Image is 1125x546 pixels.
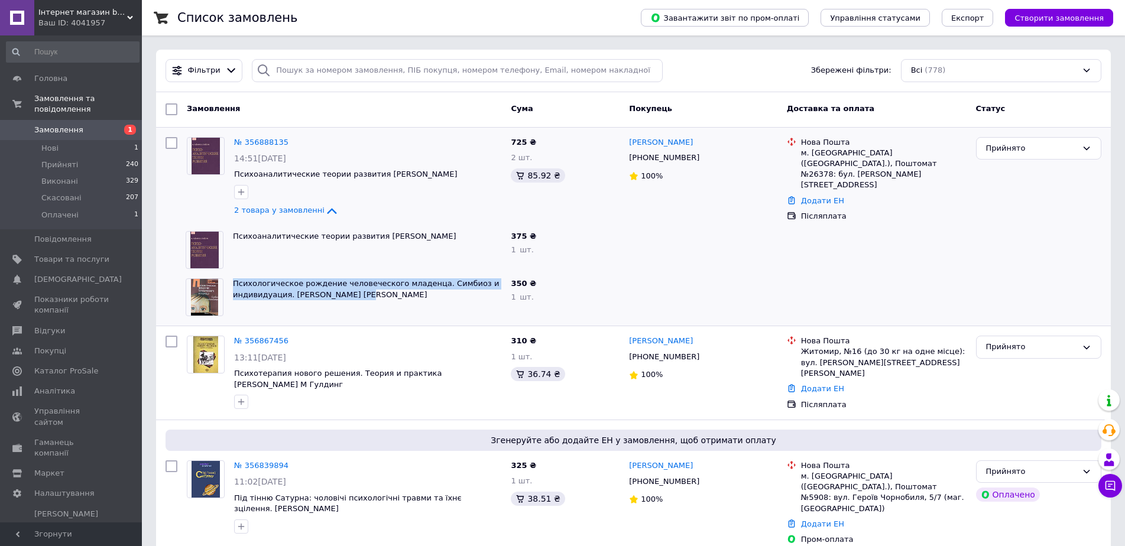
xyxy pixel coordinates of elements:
button: Експорт [942,9,994,27]
span: Інтернет магазин bookshop [38,7,127,18]
span: 240 [126,160,138,170]
span: Прийняті [41,160,78,170]
a: Створити замовлення [993,13,1113,22]
a: № 356888135 [234,138,288,147]
div: Нова Пошта [801,336,967,346]
span: Управління статусами [830,14,920,22]
div: Прийнято [986,142,1077,155]
div: [PHONE_NUMBER] [627,349,702,365]
span: 310 ₴ [511,336,536,345]
div: Нова Пошта [801,137,967,148]
a: Психотерапия нового решения. Теория и практика [PERSON_NAME] М Гулдинг [234,369,442,389]
a: 2 товара у замовленні [234,206,339,214]
a: Додати ЕН [801,196,844,205]
div: [PHONE_NUMBER] [627,150,702,165]
a: Під тінню Сатурна: чоловічі психологічні травми та їхнє зцілення. [PERSON_NAME] [234,493,462,513]
div: Житомир, №16 (до 30 кг на одне місце): вул. [PERSON_NAME][STREET_ADDRESS][PERSON_NAME] [801,346,967,379]
span: Замовлення та повідомлення [34,93,142,115]
span: Статус [976,104,1006,113]
div: Післяплата [801,211,967,222]
span: Збережені фільтри: [811,65,891,76]
span: Доставка та оплата [787,104,874,113]
span: (778) [925,66,945,74]
span: 11:02[DATE] [234,477,286,486]
span: Каталог ProSale [34,366,98,376]
div: 36.74 ₴ [511,367,565,381]
span: Згенеруйте або додайте ЕН у замовлення, щоб отримати оплату [170,434,1097,446]
a: Психоаналитические теории развития [PERSON_NAME] [233,232,456,240]
span: 1 [134,210,138,220]
span: Замовлення [187,104,240,113]
div: 38.51 ₴ [511,492,565,506]
span: 1 шт. [511,292,533,301]
div: Прийнято [986,341,1077,353]
div: Прийнято [986,466,1077,478]
span: 14:51[DATE] [234,154,286,163]
img: Фото товару [190,232,219,268]
input: Пошук [6,41,140,63]
span: Всі [911,65,923,76]
div: Нова Пошта [801,460,967,471]
span: 13:11[DATE] [234,353,286,362]
div: Пром-оплата [801,534,967,545]
span: Налаштування [34,488,95,499]
a: Психологическое рождение человеческого младенца. Симбиоз и индивидуация. [PERSON_NAME] [PERSON_NAME] [233,279,499,299]
button: Створити замовлення [1005,9,1113,27]
a: [PERSON_NAME] [629,460,693,472]
button: Завантажити звіт по пром-оплаті [641,9,809,27]
span: 207 [126,193,138,203]
span: 100% [641,495,663,503]
div: Післяплата [801,399,967,410]
span: 1 шт. [511,476,532,485]
a: [PERSON_NAME] [629,336,693,347]
span: 100% [641,171,663,180]
span: 1 шт. [511,245,533,254]
a: Психоаналитические теории развития [PERSON_NAME] [234,170,458,178]
img: Фото товару [193,336,218,373]
span: 350 ₴ [511,279,536,288]
a: № 356867456 [234,336,288,345]
span: 2 шт. [511,153,532,162]
div: Оплачено [976,487,1040,502]
span: Показники роботи компанії [34,294,109,316]
span: Оплачені [41,210,79,220]
a: Додати ЕН [801,519,844,528]
input: Пошук за номером замовлення, ПІБ покупця, номером телефону, Email, номером накладної [252,59,663,82]
span: Експорт [951,14,984,22]
span: Cума [511,104,533,113]
span: Покупець [629,104,672,113]
span: Товари та послуги [34,254,109,265]
span: Виконані [41,176,78,187]
span: 375 ₴ [511,232,536,240]
span: Нові [41,143,59,154]
img: Фото товару [191,279,219,316]
button: Управління статусами [821,9,930,27]
span: 1 [124,125,136,135]
img: Фото товару [192,138,220,174]
span: Фільтри [188,65,221,76]
a: Фото товару [187,336,225,373]
div: Ваш ID: 4041957 [38,18,142,28]
span: 100% [641,370,663,379]
span: Маркет [34,468,64,479]
h1: Список замовлень [177,11,297,25]
span: Скасовані [41,193,82,203]
div: м. [GEOGRAPHIC_DATA] ([GEOGRAPHIC_DATA].), Поштомат №26378: бул. [PERSON_NAME][STREET_ADDRESS] [801,148,967,191]
div: [PHONE_NUMBER] [627,474,702,489]
span: Відгуки [34,326,65,336]
a: Фото товару [187,137,225,175]
span: Управління сайтом [34,406,109,427]
div: м. [GEOGRAPHIC_DATA] ([GEOGRAPHIC_DATA].), Поштомат №5908: вул. Героїв Чорнобиля, 5/7 (маг. [GEOG... [801,471,967,514]
div: 85.92 ₴ [511,168,565,183]
span: Замовлення [34,125,83,135]
img: Фото товару [192,461,221,498]
span: Гаманець компанії [34,437,109,459]
a: Додати ЕН [801,384,844,393]
span: Покупці [34,346,66,356]
span: 325 ₴ [511,461,536,470]
span: 1 шт. [511,352,532,361]
span: 1 [134,143,138,154]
